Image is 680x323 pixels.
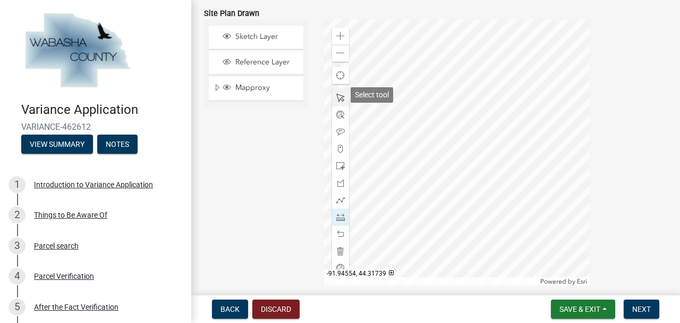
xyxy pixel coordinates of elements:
[34,242,79,250] div: Parcel search
[34,303,118,311] div: After the Fact Verification
[34,211,107,219] div: Things to Be Aware Of
[624,300,659,319] button: Next
[577,278,587,285] a: Esri
[21,135,93,154] button: View Summary
[97,135,138,154] button: Notes
[209,51,303,75] li: Reference Layer
[559,305,600,313] span: Save & Exit
[8,206,25,223] div: 2
[8,237,25,254] div: 3
[21,140,93,149] wm-modal-confirm: Summary
[632,305,651,313] span: Next
[538,277,590,286] div: Powered by
[252,300,300,319] button: Discard
[21,122,170,132] span: VARIANCE-462612
[233,32,300,42] span: Sketch Layer
[34,272,94,280] div: Parcel Verification
[220,305,240,313] span: Back
[213,83,221,94] span: Expand
[21,11,134,91] img: Wabasha County, Minnesota
[233,57,300,67] span: Reference Layer
[34,181,153,188] div: Introduction to Variance Application
[221,32,300,43] div: Sketch Layer
[204,10,259,18] label: Site Plan Drawn
[209,26,303,49] li: Sketch Layer
[97,140,138,149] wm-modal-confirm: Notes
[351,87,393,103] div: Select tool
[209,77,303,101] li: Mapproxy
[332,67,349,84] div: Find my location
[8,176,25,193] div: 1
[332,45,349,62] div: Zoom out
[21,102,183,118] h4: Variance Application
[233,83,300,93] span: Mapproxy
[208,23,304,104] ul: Layer List
[551,300,615,319] button: Save & Exit
[332,28,349,45] div: Zoom in
[221,57,300,68] div: Reference Layer
[212,300,248,319] button: Back
[8,299,25,316] div: 5
[221,83,300,94] div: Mapproxy
[8,268,25,285] div: 4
